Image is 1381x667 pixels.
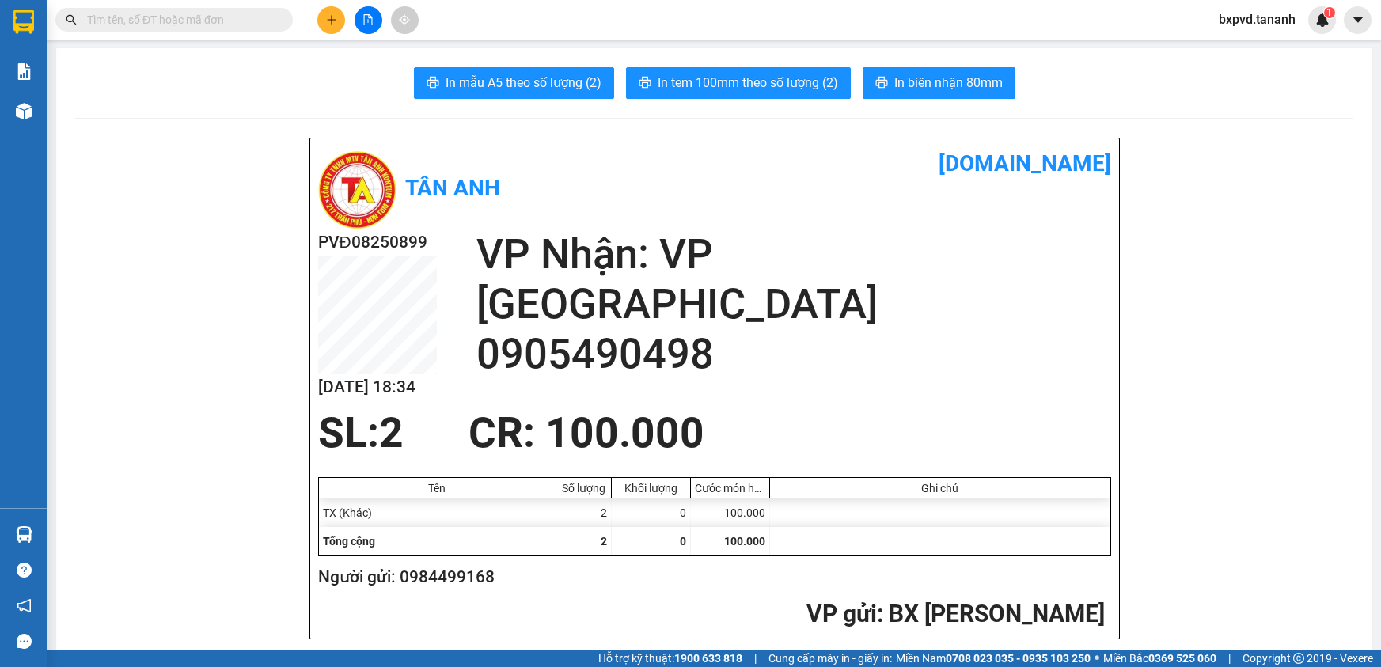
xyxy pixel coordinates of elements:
[1293,653,1304,664] span: copyright
[639,76,651,91] span: printer
[66,14,77,25] span: search
[405,175,500,201] b: Tân Anh
[87,11,274,28] input: Tìm tên, số ĐT hoặc mã đơn
[1324,7,1335,18] sup: 1
[362,14,374,25] span: file-add
[695,482,765,495] div: Cước món hàng
[399,14,410,25] span: aim
[724,535,765,548] span: 100.000
[1103,650,1216,667] span: Miền Bắc
[1095,655,1099,661] span: ⚪️
[319,498,556,527] div: TX (Khác)
[318,598,1105,631] h2: : BX [PERSON_NAME]
[391,6,419,34] button: aim
[626,67,851,99] button: printerIn tem 100mm theo số lượng (2)
[612,498,691,527] div: 0
[16,63,32,80] img: solution-icon
[476,329,1111,379] h2: 0905490498
[598,650,742,667] span: Hỗ trợ kỹ thuật:
[17,563,32,578] span: question-circle
[318,374,437,400] h2: [DATE] 18:34
[1315,13,1330,27] img: icon-new-feature
[323,482,552,495] div: Tên
[1206,9,1308,29] span: bxpvd.tananh
[754,650,757,667] span: |
[680,535,686,548] span: 0
[427,76,439,91] span: printer
[875,76,888,91] span: printer
[414,67,614,99] button: printerIn mẫu A5 theo số lượng (2)
[1148,652,1216,665] strong: 0369 525 060
[894,73,1003,93] span: In biên nhận 80mm
[355,6,382,34] button: file-add
[476,229,1111,329] h2: VP Nhận: VP [GEOGRAPHIC_DATA]
[1344,6,1372,34] button: caret-down
[560,482,607,495] div: Số lượng
[379,408,404,457] span: 2
[946,652,1091,665] strong: 0708 023 035 - 0935 103 250
[323,535,375,548] span: Tổng cộng
[1351,13,1365,27] span: caret-down
[17,598,32,613] span: notification
[318,564,1105,590] h2: Người gửi: 0984499168
[318,408,379,457] span: SL:
[556,498,612,527] div: 2
[658,73,838,93] span: In tem 100mm theo số lượng (2)
[13,10,34,34] img: logo-vxr
[806,600,877,627] span: VP gửi
[601,535,607,548] span: 2
[16,526,32,543] img: warehouse-icon
[326,14,337,25] span: plus
[691,498,770,527] div: 100.000
[674,652,742,665] strong: 1900 633 818
[16,103,32,119] img: warehouse-icon
[774,482,1106,495] div: Ghi chú
[317,6,345,34] button: plus
[896,650,1091,667] span: Miền Nam
[446,73,601,93] span: In mẫu A5 theo số lượng (2)
[318,229,437,256] h2: PVĐ08250899
[616,482,686,495] div: Khối lượng
[863,67,1015,99] button: printerIn biên nhận 80mm
[318,150,397,229] img: logo.jpg
[768,650,892,667] span: Cung cấp máy in - giấy in:
[1326,7,1332,18] span: 1
[1228,650,1231,667] span: |
[17,634,32,649] span: message
[469,408,704,457] span: CR : 100.000
[939,150,1111,176] b: [DOMAIN_NAME]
